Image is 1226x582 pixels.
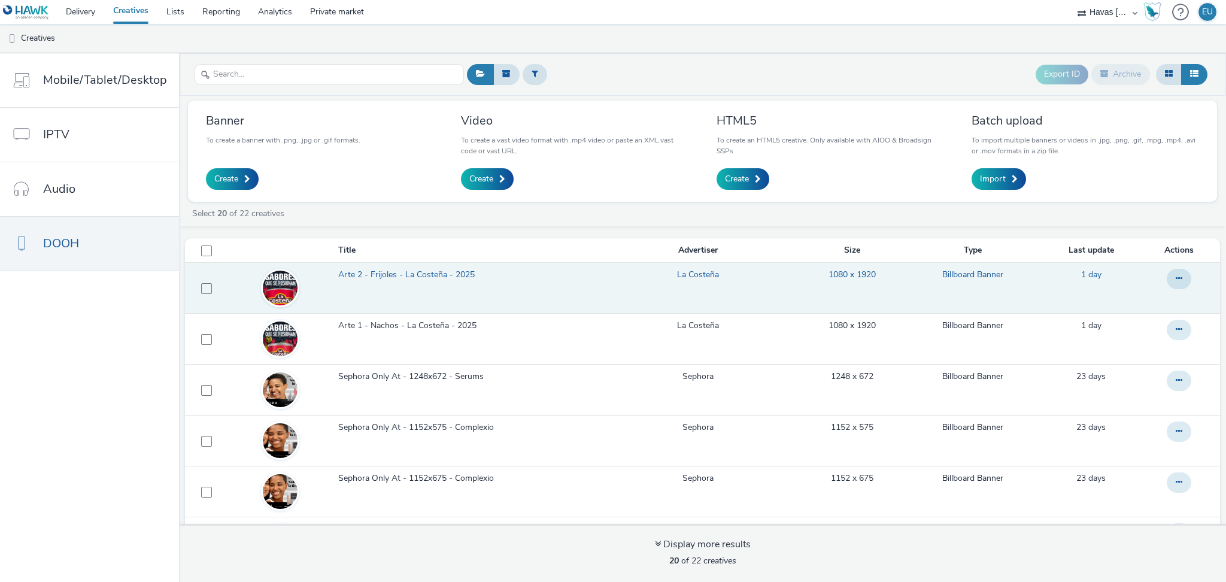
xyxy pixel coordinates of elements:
img: b68f2b80-3ffb-46ca-bb38-81cc3fb43a6a.jpg [263,423,298,458]
span: Arte 2 - Frijoles - La Costeña - 2025 [338,269,480,281]
span: Sephora Only At - 1152x575 - Complexio [338,422,499,434]
a: Arte 1 - Nachos - La Costeña - 2025 [338,320,596,338]
th: Type [905,238,1040,263]
th: Advertiser [597,238,799,263]
button: Export ID [1036,65,1088,84]
div: EU [1202,3,1213,21]
span: 23 days [1076,371,1106,382]
span: 23 days [1076,422,1106,433]
a: 1152 x 575 [831,422,873,434]
p: To import multiple banners or videos in .jpg, .png, .gif, .mpg, .mp4, .avi or .mov formats in a z... [972,135,1199,156]
a: La Costeña [677,320,719,332]
button: Table [1181,64,1207,84]
span: Audio [43,180,75,198]
h3: HTML5 [717,113,944,129]
span: Sephora Only At - 1248x672 - Serums [338,371,488,383]
span: Mobile/Tablet/Desktop [43,71,167,89]
p: To create an HTML5 creative. Only available with AIOO & Broadsign SSPs [717,135,944,156]
a: Sephora Only At - 1152x675 - Complexio [338,472,596,490]
img: 635d539b-1367-4113-a7b5-67e109c34213.jpg [263,372,298,407]
th: Actions [1142,238,1220,263]
span: 1 day [1081,269,1101,280]
span: Import [980,173,1006,185]
span: Sephora Only At - 1152x675 - Complexio [338,472,499,484]
a: Import [972,168,1026,190]
span: Create [469,173,493,185]
a: 14 October 2025, 14:34 [1081,320,1101,332]
a: 14 October 2025, 14:35 [1081,269,1101,281]
a: Sephora [682,472,714,484]
a: Billboard Banner [942,269,1003,281]
a: Sephora Only At - 1152x575 - Complexio [338,422,596,439]
span: IPTV [43,126,69,143]
th: Title [337,238,597,263]
div: Display more results [655,538,751,551]
a: 1152 x 675 [831,472,873,484]
a: 22 September 2025, 21:05 [1076,422,1106,434]
span: Create [725,173,749,185]
img: 2ac8981d-a5dc-4f06-b926-1f9cf0b99bb8.jpg [263,474,298,509]
a: 22 September 2025, 21:06 [1076,371,1106,383]
a: 22 September 2025, 21:02 [1076,472,1106,484]
img: 84ce8744-9805-409d-a039-8014e38cfac0.jpg [263,257,298,319]
span: 1 day [1081,320,1101,331]
a: Sephora [682,422,714,434]
img: undefined Logo [3,5,49,20]
th: Last update [1040,238,1142,263]
a: Billboard Banner [942,422,1003,434]
strong: 20 [217,208,227,219]
strong: 20 [669,555,679,566]
th: Size [800,238,906,263]
img: b5f73fdf-721f-4408-823f-b6cd7d36a458.jpg [263,308,298,370]
a: Sephora Only At - 1248x672 - Serums [338,371,596,389]
a: 1080 x 1920 [829,269,876,281]
a: Create [717,168,769,190]
a: Sephora [682,371,714,383]
a: Billboard Banner [942,371,1003,383]
input: Search... [195,64,464,85]
span: Arte 1 - Nachos - La Costeña - 2025 [338,320,481,332]
a: 1248 x 672 [831,371,873,383]
a: Billboard Banner [942,320,1003,332]
a: Arte 2 - Frijoles - La Costeña - 2025 [338,269,596,287]
span: 23 days [1076,472,1106,484]
h3: Video [461,113,688,129]
a: Select of 22 creatives [191,208,289,219]
button: Grid [1156,64,1182,84]
p: To create a banner with .png, .jpg or .gif formats. [206,135,360,145]
img: Hawk Academy [1143,2,1161,22]
a: La Costeña [677,269,719,281]
a: Billboard Banner [942,472,1003,484]
a: 1080 x 1920 [829,320,876,332]
span: DOOH [43,235,79,252]
button: Archive [1091,64,1150,84]
span: Create [214,173,238,185]
img: dooh [6,33,18,45]
a: Create [206,168,259,190]
a: Create [461,168,514,190]
span: of 22 creatives [669,555,736,566]
h3: Batch upload [972,113,1199,129]
p: To create a vast video format with .mp4 video or paste an XML vast code or vast URL. [461,135,688,156]
h3: Banner [206,113,360,129]
a: Hawk Academy [1143,2,1166,22]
